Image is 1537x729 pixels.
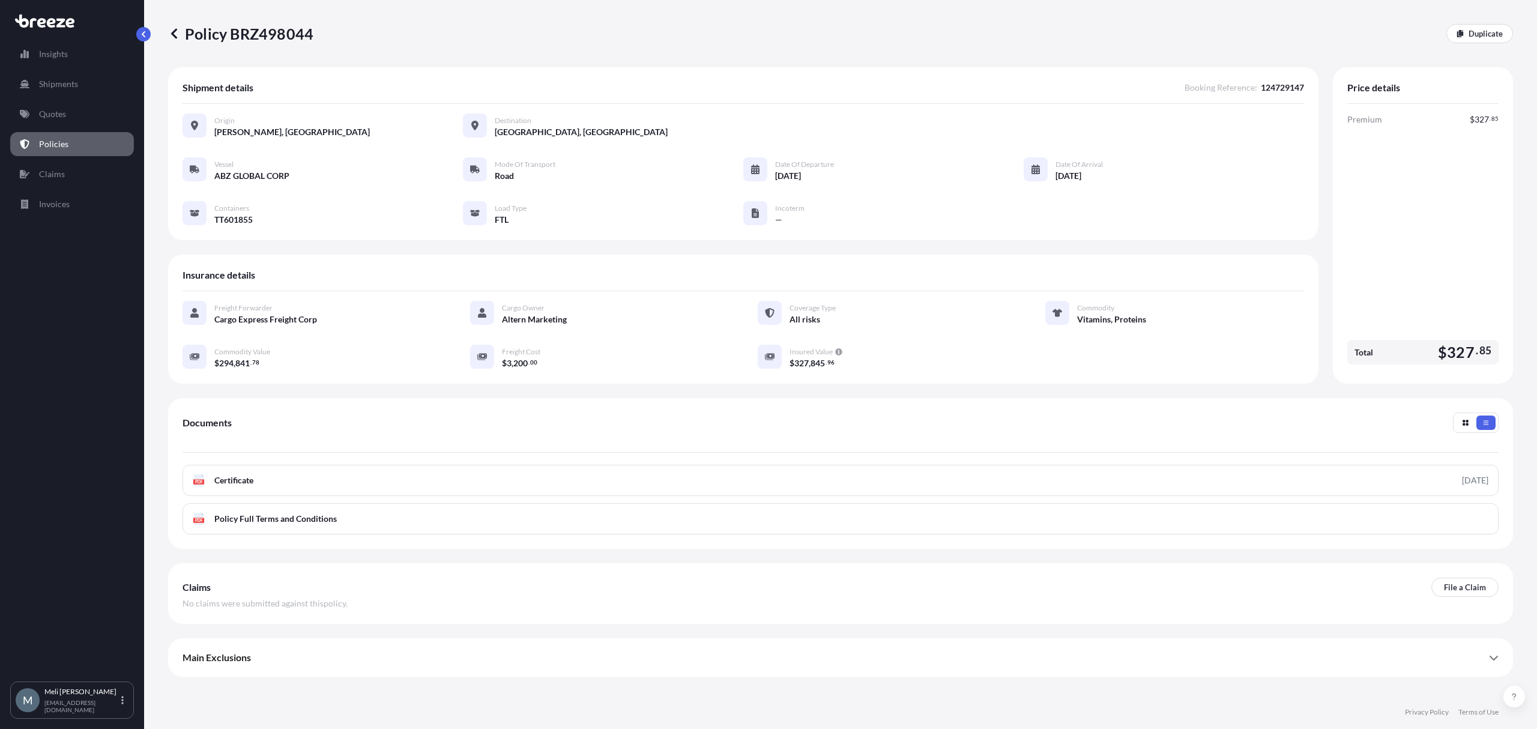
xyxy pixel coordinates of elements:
span: . [250,360,252,364]
span: Cargo Owner [502,303,545,313]
span: Claims [183,581,211,593]
span: 327 [794,359,809,368]
span: 327 [1475,115,1489,124]
p: Insights [39,48,68,60]
span: FTL [495,214,509,226]
p: Invoices [39,198,70,210]
span: Mode of Transport [495,160,555,169]
span: TT601855 [214,214,253,226]
span: , [809,359,811,368]
a: Quotes [10,102,134,126]
span: Coverage Type [790,303,836,313]
text: PDF [195,480,203,484]
span: Vitamins, Proteins [1077,313,1146,325]
span: , [512,359,513,368]
span: Vessel [214,160,234,169]
a: Terms of Use [1458,707,1499,717]
span: Insured Value [790,347,833,357]
span: 85 [1479,347,1491,354]
span: Cargo Express Freight Corp [214,313,317,325]
span: M [23,694,33,706]
p: Shipments [39,78,78,90]
span: , [234,359,235,368]
span: Premium [1347,113,1382,126]
span: Date of Arrival [1055,160,1103,169]
span: . [1476,347,1478,354]
p: Meli [PERSON_NAME] [44,687,119,697]
span: Commodity Value [214,347,270,357]
span: Incoterm [775,204,805,213]
span: [PERSON_NAME], [GEOGRAPHIC_DATA] [214,126,370,138]
span: 200 [513,359,528,368]
span: $ [502,359,507,368]
span: ABZ GLOBAL CORP [214,170,289,182]
p: Policies [39,138,68,150]
span: Price details [1347,82,1400,94]
div: Main Exclusions [183,643,1499,672]
a: PDFCertificate[DATE] [183,465,1499,496]
span: All risks [790,313,820,325]
span: $ [1438,345,1447,360]
a: Duplicate [1446,24,1513,43]
span: Load Type [495,204,527,213]
span: Policy Full Terms and Conditions [214,513,337,525]
div: [DATE] [1462,474,1488,486]
span: 96 [827,360,835,364]
span: 841 [235,359,250,368]
p: Policy BRZ498044 [168,24,313,43]
p: File a Claim [1444,581,1486,593]
span: [DATE] [775,170,801,182]
span: Freight Forwarder [214,303,273,313]
a: Policies [10,132,134,156]
span: Origin [214,116,235,126]
span: Booking Reference : [1185,82,1257,94]
span: Road [495,170,514,182]
a: File a Claim [1431,578,1499,597]
a: Invoices [10,192,134,216]
span: Documents [183,417,232,429]
span: Insurance details [183,269,255,281]
span: . [1490,116,1491,121]
a: Privacy Policy [1405,707,1449,717]
span: Shipment details [183,82,253,94]
span: Freight Cost [502,347,540,357]
p: [EMAIL_ADDRESS][DOMAIN_NAME] [44,699,119,713]
span: 845 [811,359,825,368]
span: — [775,214,782,226]
span: [DATE] [1055,170,1081,182]
p: Quotes [39,108,66,120]
span: 124729147 [1261,82,1304,94]
span: 327 [1447,345,1475,360]
span: . [528,360,530,364]
span: Certificate [214,474,253,486]
a: Shipments [10,72,134,96]
span: Containers [214,204,249,213]
span: $ [790,359,794,368]
span: $ [214,359,219,368]
span: Commodity [1077,303,1114,313]
span: Date of Departure [775,160,834,169]
span: 3 [507,359,512,368]
span: Main Exclusions [183,652,251,664]
a: Claims [10,162,134,186]
span: 294 [219,359,234,368]
p: Claims [39,168,65,180]
span: 85 [1491,116,1499,121]
span: . [826,360,827,364]
span: Altern Marketing [502,313,567,325]
text: PDF [195,518,203,522]
a: PDFPolicy Full Terms and Conditions [183,503,1499,534]
p: Duplicate [1469,28,1503,40]
span: No claims were submitted against this policy . [183,597,348,610]
span: 00 [530,360,537,364]
a: Insights [10,42,134,66]
span: [GEOGRAPHIC_DATA], [GEOGRAPHIC_DATA] [495,126,668,138]
span: Total [1354,346,1373,358]
span: $ [1470,115,1475,124]
span: Destination [495,116,531,126]
span: 78 [252,360,259,364]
